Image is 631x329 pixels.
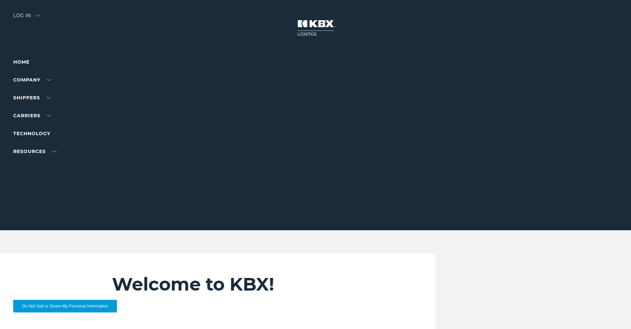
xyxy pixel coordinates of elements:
a: RESOURCES [13,148,56,154]
h2: Welcome to KBX! [112,273,396,295]
a: SHIPPERS [13,95,51,101]
a: Home [13,59,29,65]
div: Log in [13,13,40,23]
button: Do Not Sell or Share My Personal Information [13,300,117,312]
img: kbx logo [291,13,341,42]
img: arrow [36,15,40,17]
a: Carriers [13,113,51,119]
a: Technology [13,131,50,137]
a: Company [13,77,51,83]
